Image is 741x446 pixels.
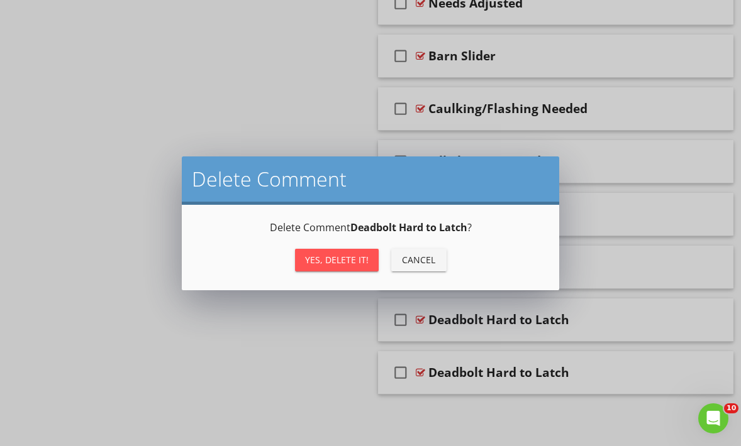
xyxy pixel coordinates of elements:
[391,249,447,271] button: Cancel
[295,249,379,271] button: Yes, Delete it!
[197,220,544,235] p: Delete Comment ?
[724,403,738,413] span: 10
[305,253,369,266] div: Yes, Delete it!
[401,253,437,266] div: Cancel
[192,166,549,192] h2: Delete Comment
[350,220,467,234] strong: Deadbolt Hard to Latch
[698,403,728,433] iframe: Intercom live chat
